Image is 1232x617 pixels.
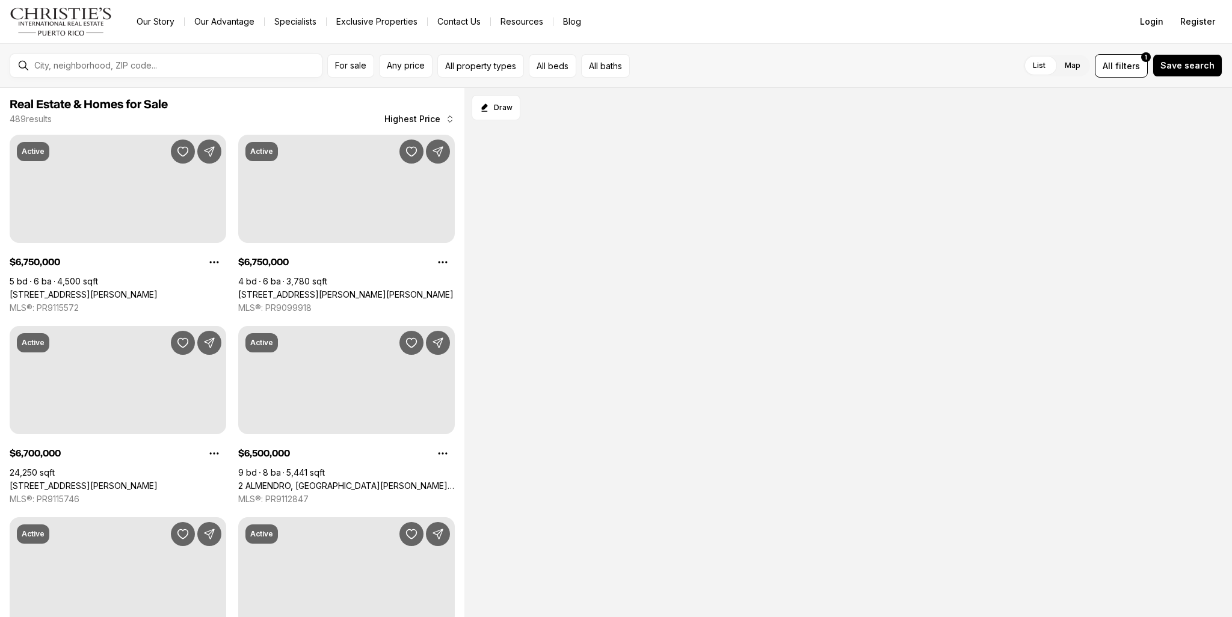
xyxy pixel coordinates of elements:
button: Property options [202,441,226,465]
button: Any price [379,54,433,78]
button: Save Property: 2220 CALLE PARK BLVD [171,140,195,164]
button: Allfilters1 [1095,54,1148,78]
button: Property options [431,250,455,274]
a: Our Advantage [185,13,264,30]
button: All beds [529,54,576,78]
a: Specialists [265,13,326,30]
span: Register [1180,17,1215,26]
a: Our Story [127,13,184,30]
button: Share Property [426,331,450,355]
label: List [1023,55,1055,76]
p: Active [250,529,273,539]
button: Save Property: 1350 WILSON AVENUE #10-11-W [399,140,423,164]
span: 1 [1145,52,1147,62]
span: filters [1115,60,1140,72]
label: Map [1055,55,1090,76]
span: Real Estate & Homes for Sale [10,99,168,111]
button: Share Property [426,140,450,164]
button: Share Property [197,331,221,355]
a: 2 ALMENDRO, SAN JUAN PR, 00913 [238,480,455,491]
p: 489 results [10,114,52,124]
button: Save Property: 251/253 TETUAN ST [171,331,195,355]
button: Save Property: 1149 ASHFORD AVENUE VANDERBILT RESIDENCES #1003 [171,522,195,546]
a: Blog [553,13,591,30]
a: Resources [491,13,553,30]
span: Login [1140,17,1163,26]
button: Login [1133,10,1171,34]
span: Any price [387,61,425,70]
button: Share Property [197,522,221,546]
p: Active [22,147,45,156]
p: Active [22,338,45,348]
img: logo [10,7,112,36]
span: All [1103,60,1113,72]
button: Contact Us [428,13,490,30]
button: All property types [437,54,524,78]
button: All baths [581,54,630,78]
p: Active [250,338,273,348]
span: For sale [335,61,366,70]
button: Property options [202,250,226,274]
span: Highest Price [384,114,440,124]
button: Share Property [197,140,221,164]
button: Save Property: 2021 CALLE ITALIA [399,522,423,546]
a: 1350 WILSON AVENUE #10-11-W, SAN JUAN PR, 00907 [238,289,454,300]
button: Start drawing [472,95,520,120]
span: Save search [1160,61,1215,70]
button: Share Property [426,522,450,546]
a: 2220 CALLE PARK BLVD, SAN JUAN PR, 00913 [10,289,158,300]
p: Active [22,529,45,539]
button: Highest Price [377,107,462,131]
button: Register [1173,10,1222,34]
p: Active [250,147,273,156]
a: 251/253 TETUAN ST, SAN JUAN PR, 00901 [10,480,158,491]
button: Property options [431,441,455,465]
a: Exclusive Properties [327,13,427,30]
button: Save search [1153,54,1222,77]
button: For sale [327,54,374,78]
button: Save Property: 2 ALMENDRO [399,331,423,355]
